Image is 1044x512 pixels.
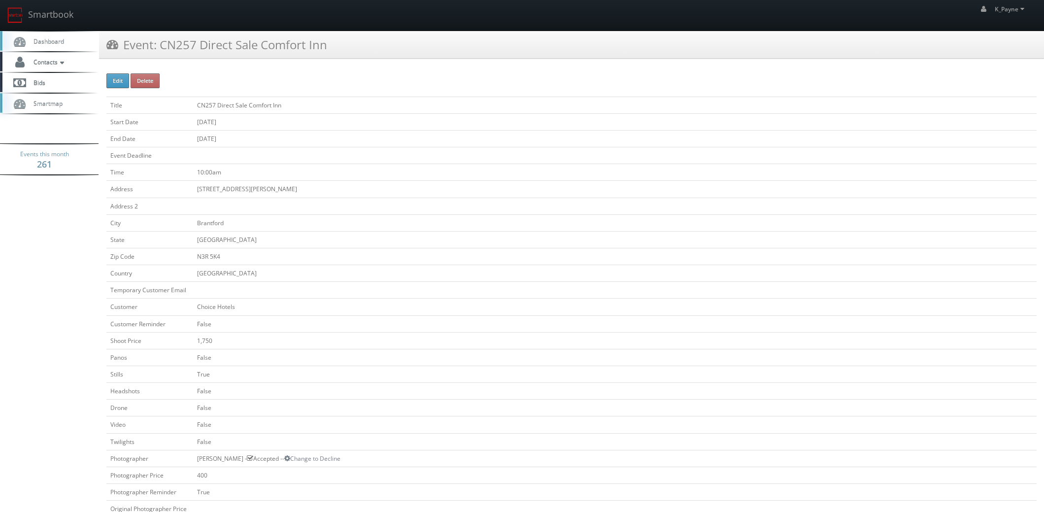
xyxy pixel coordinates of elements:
[106,97,193,113] td: Title
[37,158,52,170] strong: 261
[106,400,193,416] td: Drone
[193,315,1037,332] td: False
[193,231,1037,248] td: [GEOGRAPHIC_DATA]
[106,73,129,88] button: Edit
[193,97,1037,113] td: CN257 Direct Sale Comfort Inn
[193,416,1037,433] td: False
[193,214,1037,231] td: Brantford
[995,5,1027,13] span: K_Payne
[193,483,1037,500] td: True
[106,483,193,500] td: Photographer Reminder
[193,248,1037,265] td: N3R 5K4
[193,130,1037,147] td: [DATE]
[106,36,327,53] h3: Event: CN257 Direct Sale Comfort Inn
[193,164,1037,181] td: 10:00am
[193,113,1037,130] td: [DATE]
[193,433,1037,450] td: False
[193,400,1037,416] td: False
[106,113,193,130] td: Start Date
[131,73,160,88] button: Delete
[106,467,193,483] td: Photographer Price
[106,282,193,299] td: Temporary Customer Email
[7,7,23,23] img: smartbook-logo.png
[106,248,193,265] td: Zip Code
[193,383,1037,400] td: False
[106,231,193,248] td: State
[106,181,193,198] td: Address
[106,416,193,433] td: Video
[193,349,1037,366] td: False
[106,299,193,315] td: Customer
[106,332,193,349] td: Shoot Price
[29,78,45,87] span: Bids
[106,366,193,382] td: Stills
[29,37,64,45] span: Dashboard
[106,164,193,181] td: Time
[106,315,193,332] td: Customer Reminder
[106,147,193,164] td: Event Deadline
[29,99,63,107] span: Smartmap
[106,383,193,400] td: Headshots
[106,214,193,231] td: City
[106,130,193,147] td: End Date
[20,149,69,159] span: Events this month
[193,450,1037,467] td: [PERSON_NAME] - Accepted --
[106,265,193,282] td: Country
[284,454,340,463] a: Change to Decline
[193,299,1037,315] td: Choice Hotels
[193,332,1037,349] td: 1,750
[106,450,193,467] td: Photographer
[193,181,1037,198] td: [STREET_ADDRESS][PERSON_NAME]
[193,467,1037,483] td: 400
[193,366,1037,382] td: True
[193,265,1037,282] td: [GEOGRAPHIC_DATA]
[29,58,67,66] span: Contacts
[106,349,193,366] td: Panos
[106,433,193,450] td: Twilights
[106,198,193,214] td: Address 2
